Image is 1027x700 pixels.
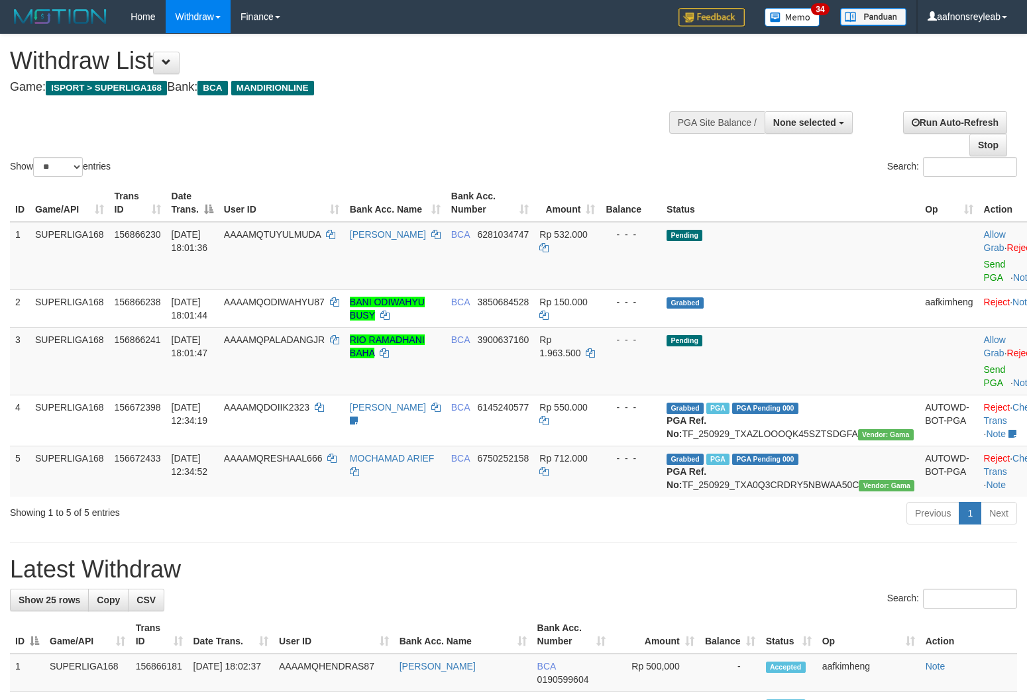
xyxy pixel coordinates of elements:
[539,334,580,358] span: Rp 1.963.500
[350,334,425,358] a: RIO RAMADHANI BAHA
[197,81,227,95] span: BCA
[984,297,1010,307] a: Reject
[906,502,959,525] a: Previous
[859,480,914,491] span: Vendor URL: https://trx31.1velocity.biz
[136,595,156,605] span: CSV
[887,157,1017,177] label: Search:
[10,616,44,654] th: ID: activate to sort column descending
[920,616,1017,654] th: Action
[773,117,836,128] span: None selected
[761,616,817,654] th: Status: activate to sort column ascending
[44,654,131,692] td: SUPERLIGA168
[46,81,167,95] span: ISPORT > SUPERLIGA168
[477,402,529,413] span: Copy 6145240577 to clipboard
[537,674,589,685] span: Copy 0190599604 to clipboard
[923,157,1017,177] input: Search:
[667,454,704,465] span: Grabbed
[678,8,745,26] img: Feedback.jpg
[350,229,426,240] a: [PERSON_NAME]
[30,327,109,395] td: SUPERLIGA168
[172,229,208,253] span: [DATE] 18:01:36
[858,429,914,440] span: Vendor URL: https://trx31.1velocity.biz
[667,403,704,414] span: Grabbed
[115,402,161,413] span: 156672398
[109,184,166,222] th: Trans ID: activate to sort column ascending
[984,334,1007,358] span: ·
[706,403,730,414] span: Marked by aafsoycanthlai
[532,616,611,654] th: Bank Acc. Number: activate to sort column ascending
[537,661,556,672] span: BCA
[115,229,161,240] span: 156866230
[611,616,700,654] th: Amount: activate to sort column ascending
[817,616,920,654] th: Op: activate to sort column ascending
[10,327,30,395] td: 3
[451,453,470,464] span: BCA
[451,402,470,413] span: BCA
[969,134,1007,156] a: Stop
[19,595,80,605] span: Show 25 rows
[224,229,321,240] span: AAAAMQTUYULMUDA
[451,297,470,307] span: BCA
[920,184,978,222] th: Op: activate to sort column ascending
[606,295,656,309] div: - - -
[30,446,109,497] td: SUPERLIGA168
[231,81,314,95] span: MANDIRIONLINE
[667,230,702,241] span: Pending
[984,364,1006,388] a: Send PGA
[10,222,30,290] td: 1
[817,654,920,692] td: aafkimheng
[33,157,83,177] select: Showentries
[219,184,345,222] th: User ID: activate to sort column ascending
[44,616,131,654] th: Game/API: activate to sort column ascending
[661,446,920,497] td: TF_250929_TXA0Q3CRDRY5NBWAA50C
[172,334,208,358] span: [DATE] 18:01:47
[984,229,1006,253] a: Allow Grab
[10,7,111,26] img: MOTION_logo.png
[446,184,535,222] th: Bank Acc. Number: activate to sort column ascending
[600,184,661,222] th: Balance
[706,454,730,465] span: Marked by aafsoycanthlai
[10,289,30,327] td: 2
[766,662,806,673] span: Accepted
[10,48,671,74] h1: Withdraw List
[667,466,706,490] b: PGA Ref. No:
[10,81,671,94] h4: Game: Bank:
[539,297,587,307] span: Rp 150.000
[732,454,798,465] span: PGA Pending
[451,229,470,240] span: BCA
[920,395,978,446] td: AUTOWD-BOT-PGA
[986,479,1006,490] a: Note
[477,334,529,345] span: Copy 3900637160 to clipboard
[984,259,1006,283] a: Send PGA
[984,453,1010,464] a: Reject
[606,452,656,465] div: - - -
[606,228,656,241] div: - - -
[88,589,129,611] a: Copy
[765,111,853,134] button: None selected
[188,616,274,654] th: Date Trans.: activate to sort column ascending
[451,334,470,345] span: BCA
[920,289,978,327] td: aafkimheng
[224,402,309,413] span: AAAAMQDOIIK2323
[539,402,587,413] span: Rp 550.000
[350,402,426,413] a: [PERSON_NAME]
[611,654,700,692] td: Rp 500,000
[30,184,109,222] th: Game/API: activate to sort column ascending
[30,395,109,446] td: SUPERLIGA168
[534,184,600,222] th: Amount: activate to sort column ascending
[10,501,418,519] div: Showing 1 to 5 of 5 entries
[477,297,529,307] span: Copy 3850684528 to clipboard
[984,402,1010,413] a: Reject
[903,111,1007,134] a: Run Auto-Refresh
[661,395,920,446] td: TF_250929_TXAZLOOOQK45SZTSDGFA
[887,589,1017,609] label: Search:
[274,616,394,654] th: User ID: activate to sort column ascending
[394,616,532,654] th: Bank Acc. Name: activate to sort column ascending
[981,502,1017,525] a: Next
[131,616,188,654] th: Trans ID: activate to sort column ascending
[606,333,656,346] div: - - -
[10,395,30,446] td: 4
[920,446,978,497] td: AUTOWD-BOT-PGA
[811,3,829,15] span: 34
[477,229,529,240] span: Copy 6281034747 to clipboard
